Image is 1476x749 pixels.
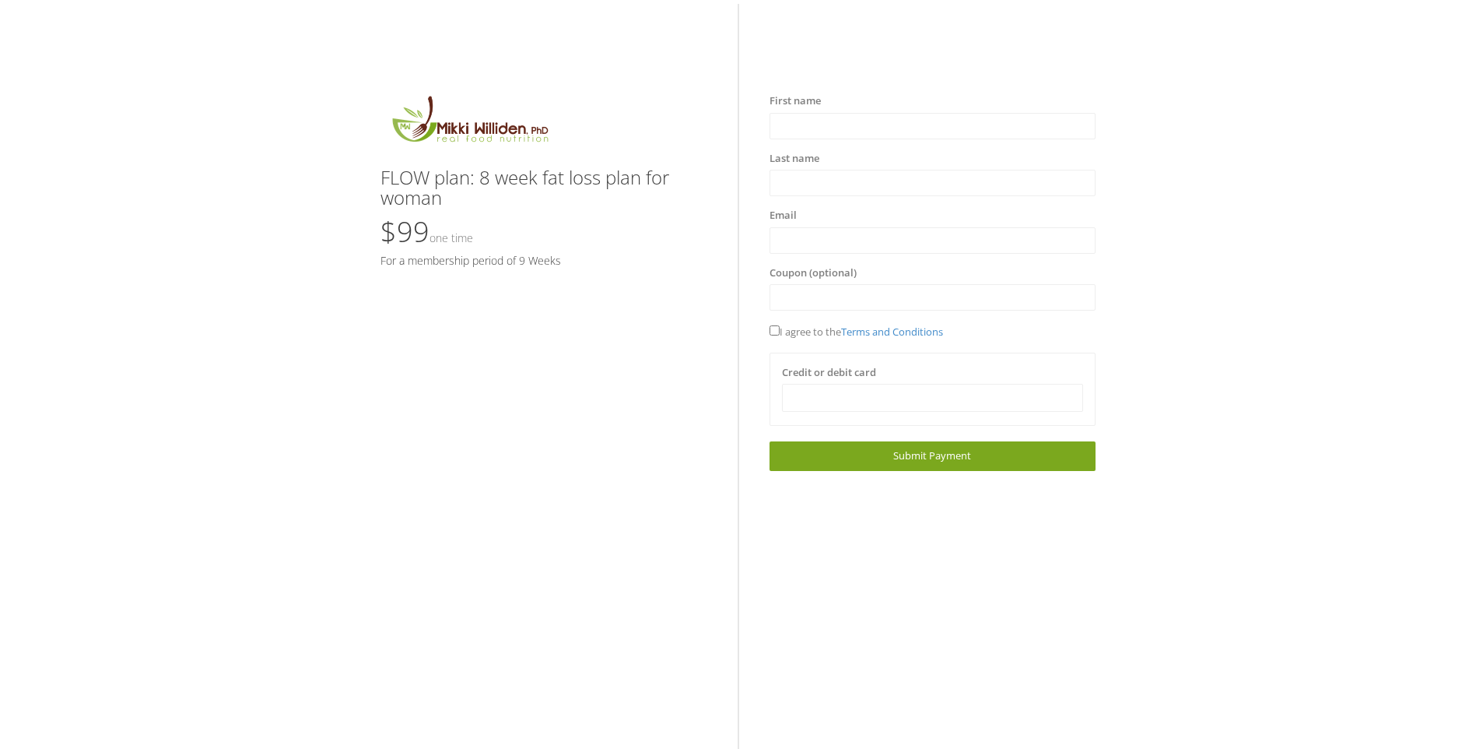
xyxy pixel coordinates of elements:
[770,325,943,339] span: I agree to the
[782,365,876,381] label: Credit or debit card
[841,325,943,339] a: Terms and Conditions
[770,151,819,167] label: Last name
[770,441,1096,470] a: Submit Payment
[893,448,971,462] span: Submit Payment
[792,392,1073,405] iframe: Secure card payment input frame
[380,93,558,152] img: MikkiLogoMain.png
[429,230,473,245] small: One time
[380,167,706,209] h3: FLOW plan: 8 week fat loss plan for woman
[770,93,821,109] label: First name
[770,265,857,281] label: Coupon (optional)
[380,255,706,266] h5: For a membership period of 9 Weeks
[770,208,797,223] label: Email
[380,213,473,251] span: $99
